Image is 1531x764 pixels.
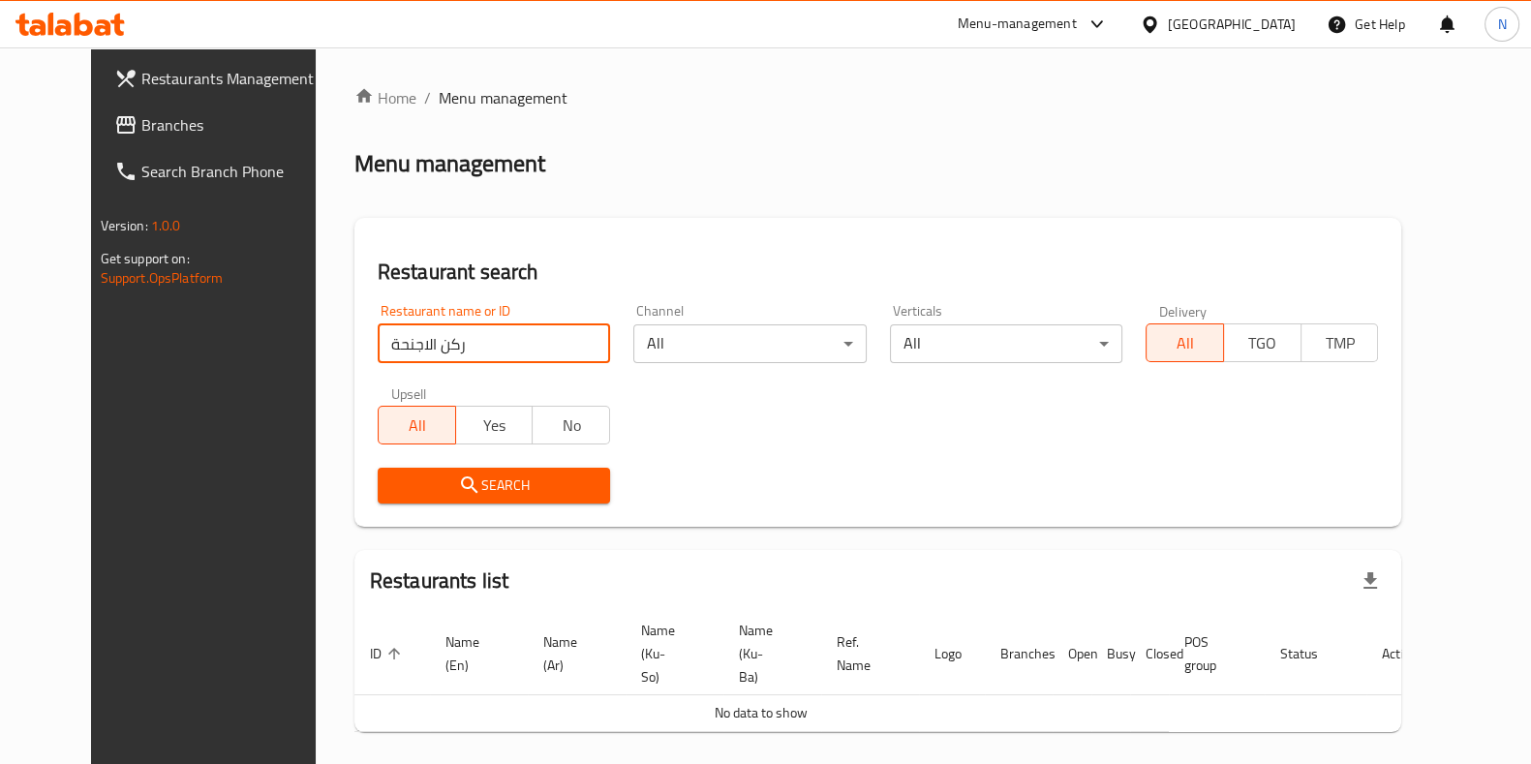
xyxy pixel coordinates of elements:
[1154,329,1216,357] span: All
[919,613,985,695] th: Logo
[715,700,808,725] span: No data to show
[99,102,347,148] a: Branches
[1280,642,1343,665] span: Status
[1366,613,1433,695] th: Action
[1168,14,1296,35] div: [GEOGRAPHIC_DATA]
[1146,323,1224,362] button: All
[378,468,610,504] button: Search
[540,412,602,440] span: No
[378,406,456,444] button: All
[543,630,602,677] span: Name (Ar)
[101,213,148,238] span: Version:
[391,386,427,400] label: Upsell
[1232,329,1294,357] span: TGO
[439,86,567,109] span: Menu management
[101,246,190,271] span: Get support on:
[445,630,505,677] span: Name (En)
[424,86,431,109] li: /
[378,258,1379,287] h2: Restaurant search
[641,619,700,688] span: Name (Ku-So)
[378,324,610,363] input: Search for restaurant name or ID..
[1130,613,1169,695] th: Closed
[633,324,866,363] div: All
[1347,558,1393,604] div: Export file
[958,13,1077,36] div: Menu-management
[354,86,416,109] a: Home
[101,265,224,290] a: Support.OpsPlatform
[99,55,347,102] a: Restaurants Management
[985,613,1053,695] th: Branches
[354,613,1433,732] table: enhanced table
[354,148,545,179] h2: Menu management
[151,213,181,238] span: 1.0.0
[1309,329,1371,357] span: TMP
[141,67,331,90] span: Restaurants Management
[739,619,798,688] span: Name (Ku-Ba)
[99,148,347,195] a: Search Branch Phone
[1497,14,1506,35] span: N
[141,160,331,183] span: Search Branch Phone
[532,406,610,444] button: No
[1184,630,1241,677] span: POS group
[1091,613,1130,695] th: Busy
[370,566,508,596] h2: Restaurants list
[455,406,534,444] button: Yes
[386,412,448,440] span: All
[141,113,331,137] span: Branches
[1301,323,1379,362] button: TMP
[1223,323,1301,362] button: TGO
[370,642,407,665] span: ID
[837,630,896,677] span: Ref. Name
[1159,304,1208,318] label: Delivery
[890,324,1122,363] div: All
[393,474,595,498] span: Search
[354,86,1402,109] nav: breadcrumb
[1053,613,1091,695] th: Open
[464,412,526,440] span: Yes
